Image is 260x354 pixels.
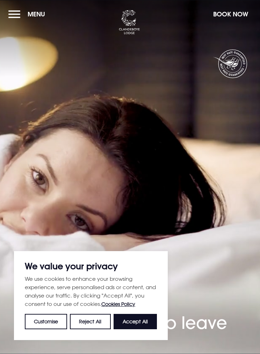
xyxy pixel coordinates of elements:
button: Accept All [114,314,157,329]
button: Reject All [70,314,110,329]
h1: You won't want to leave [4,281,256,333]
button: Book Now [210,7,252,22]
div: We value your privacy [14,251,168,340]
p: We use cookies to enhance your browsing experience, serve personalised ads or content, and analys... [25,274,157,308]
button: Menu [8,7,49,22]
button: Customise [25,314,67,329]
img: Clandeboye Lodge [119,10,140,35]
span: Menu [28,10,45,18]
span: Stay [4,304,256,309]
a: Cookies Policy [101,301,135,307]
p: We value your privacy [25,262,157,270]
